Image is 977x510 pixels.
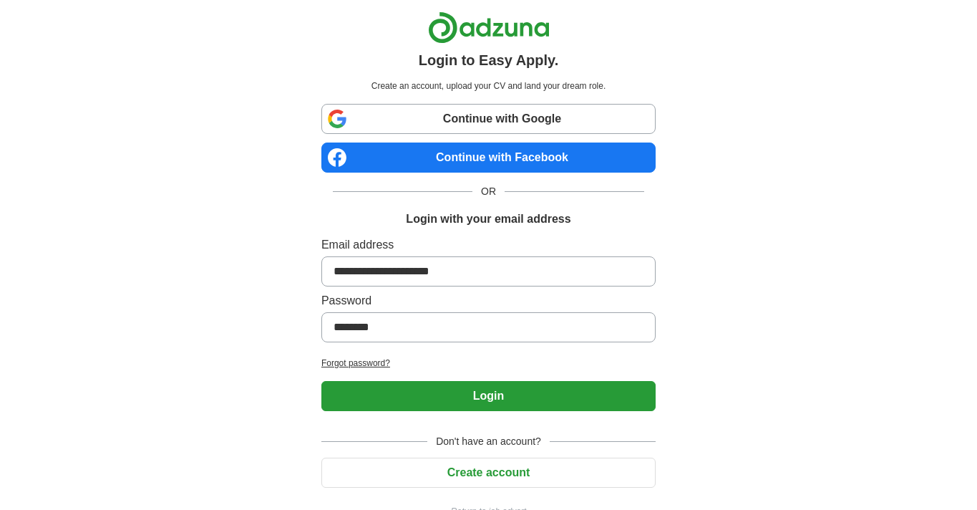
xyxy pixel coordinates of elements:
span: Don't have an account? [427,434,550,449]
a: Create account [321,466,656,478]
a: Forgot password? [321,357,656,370]
button: Login [321,381,656,411]
label: Email address [321,236,656,254]
a: Continue with Google [321,104,656,134]
img: Adzuna logo [428,11,550,44]
button: Create account [321,458,656,488]
label: Password [321,292,656,309]
h1: Login with your email address [406,211,570,228]
span: OR [472,184,505,199]
a: Continue with Facebook [321,143,656,173]
p: Create an account, upload your CV and land your dream role. [324,80,653,92]
h1: Login to Easy Apply. [419,49,559,71]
